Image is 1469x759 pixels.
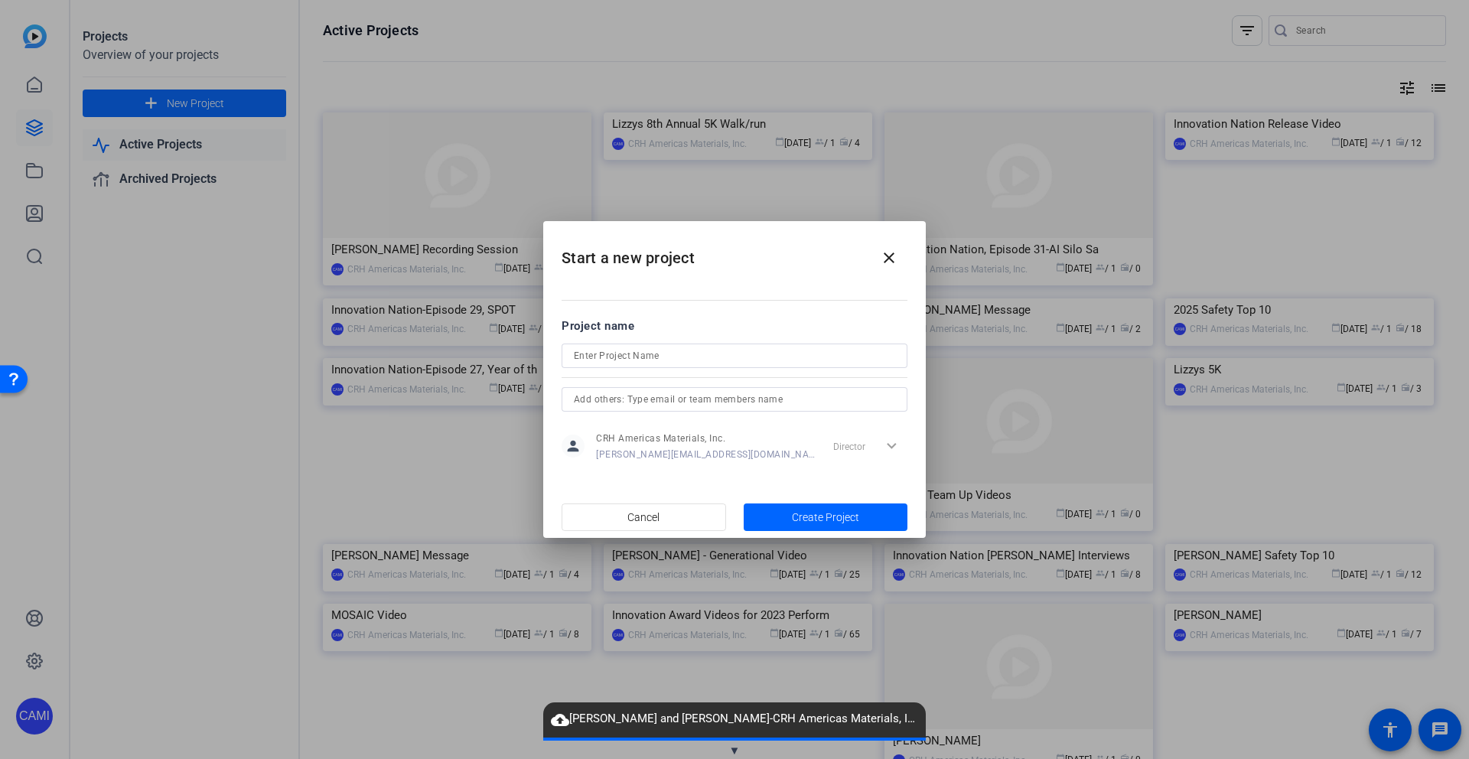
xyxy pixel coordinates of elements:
[880,249,898,267] mat-icon: close
[543,710,926,728] span: [PERSON_NAME] and [PERSON_NAME]-CRH Americas Materials, Inc.-2025-05-12_11-30-42-363-2.webm
[562,503,726,531] button: Cancel
[729,744,741,757] span: ▼
[551,711,569,729] mat-icon: cloud_upload
[792,510,859,526] span: Create Project
[744,503,908,531] button: Create Project
[543,221,926,283] h2: Start a new project
[596,448,816,461] span: [PERSON_NAME][EMAIL_ADDRESS][DOMAIN_NAME]
[574,347,895,365] input: Enter Project Name
[562,318,907,334] div: Project name
[596,432,816,445] span: CRH Americas Materials, Inc.
[562,435,585,458] mat-icon: person
[627,503,660,532] span: Cancel
[574,390,895,409] input: Add others: Type email or team members name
